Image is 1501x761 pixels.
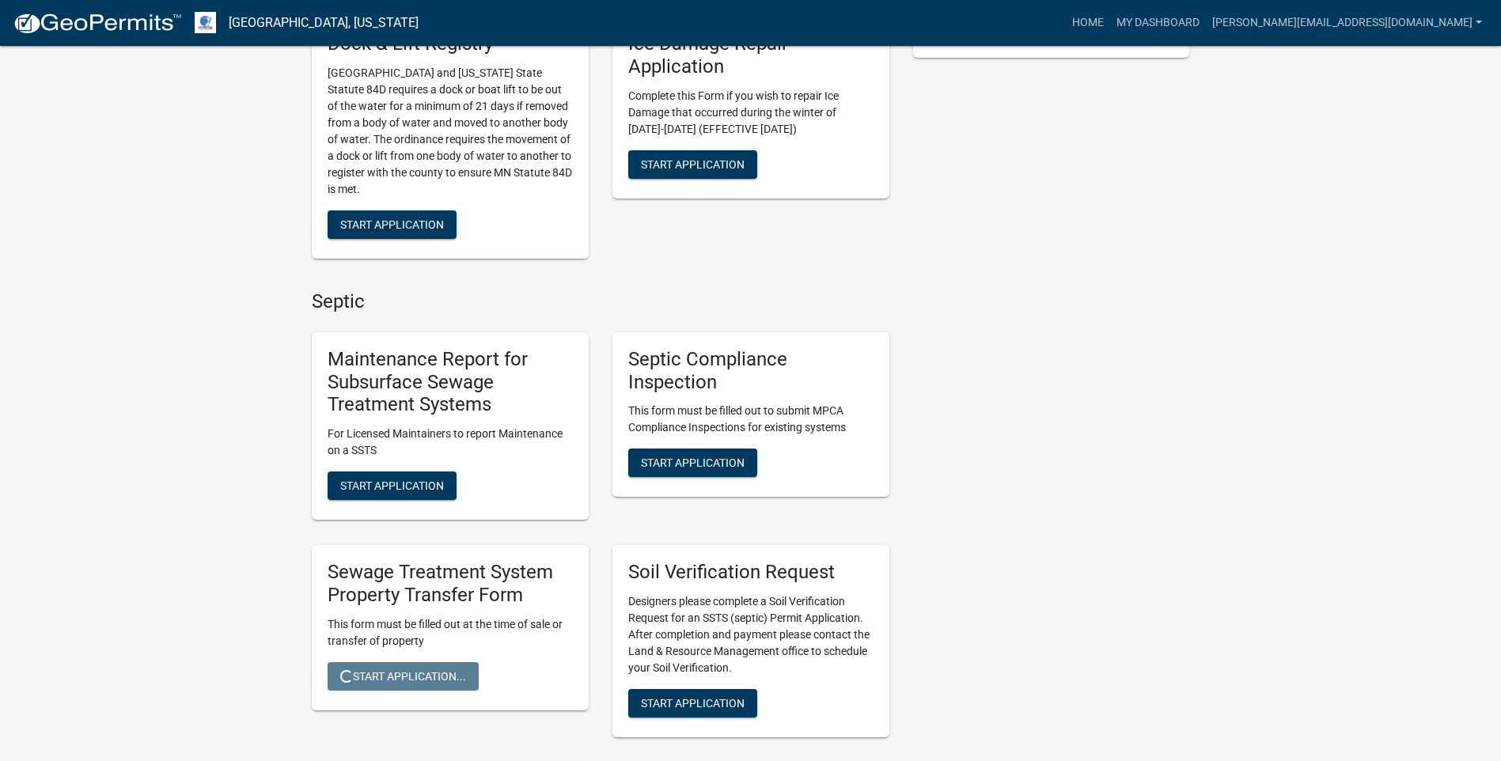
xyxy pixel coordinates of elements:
h5: Septic Compliance Inspection [628,348,874,394]
span: Start Application... [340,669,466,682]
span: Start Application [641,157,745,170]
button: Start Application [628,449,757,477]
a: [PERSON_NAME][EMAIL_ADDRESS][DOMAIN_NAME] [1206,8,1488,38]
h5: Soil Verification Request [628,561,874,584]
h5: Ice Damage Repair Application [628,32,874,78]
span: Start Application [641,697,745,710]
span: Start Application [641,456,745,469]
h5: Maintenance Report for Subsurface Sewage Treatment Systems [328,348,573,416]
a: My Dashboard [1110,8,1206,38]
p: For Licensed Maintainers to report Maintenance on a SSTS [328,426,573,459]
img: Otter Tail County, Minnesota [195,12,216,33]
a: [GEOGRAPHIC_DATA], [US_STATE] [229,9,419,36]
p: [GEOGRAPHIC_DATA] and [US_STATE] State Statute 84D requires a dock or boat lift to be out of the ... [328,65,573,198]
button: Start Application [328,210,457,239]
p: Complete this Form if you wish to repair Ice Damage that occurred during the winter of [DATE]-[DA... [628,88,874,138]
a: Home [1066,8,1110,38]
p: This form must be filled out to submit MPCA Compliance Inspections for existing systems [628,403,874,436]
span: Start Application [340,218,444,231]
button: Start Application [628,150,757,179]
span: Start Application [340,479,444,492]
p: This form must be filled out at the time of sale or transfer of property [328,616,573,649]
h5: Sewage Treatment System Property Transfer Form [328,561,573,607]
button: Start Application [628,689,757,717]
h4: Septic [312,290,889,313]
button: Start Application [328,471,457,500]
button: Start Application... [328,662,479,691]
p: Designers please complete a Soil Verification Request for an SSTS (septic) Permit Application. Af... [628,593,874,676]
